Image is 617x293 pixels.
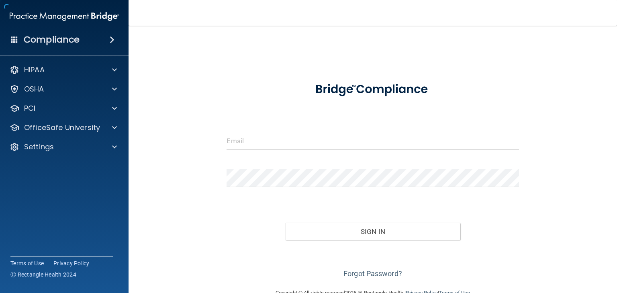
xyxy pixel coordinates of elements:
a: HIPAA [10,65,117,75]
p: OSHA [24,84,44,94]
img: bridge_compliance_login_screen.278c3ca4.svg [303,74,443,105]
a: PCI [10,104,117,113]
a: Forgot Password? [343,269,402,278]
a: Settings [10,142,117,152]
p: OfficeSafe University [24,123,100,132]
img: PMB logo [10,8,119,24]
input: Email [227,132,519,150]
p: PCI [24,104,35,113]
a: OSHA [10,84,117,94]
a: OfficeSafe University [10,123,117,132]
p: Settings [24,142,54,152]
p: HIPAA [24,65,45,75]
a: Privacy Policy [53,259,90,267]
a: Terms of Use [10,259,44,267]
span: Ⓒ Rectangle Health 2024 [10,271,76,279]
h4: Compliance [24,34,80,45]
button: Sign In [285,223,460,240]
